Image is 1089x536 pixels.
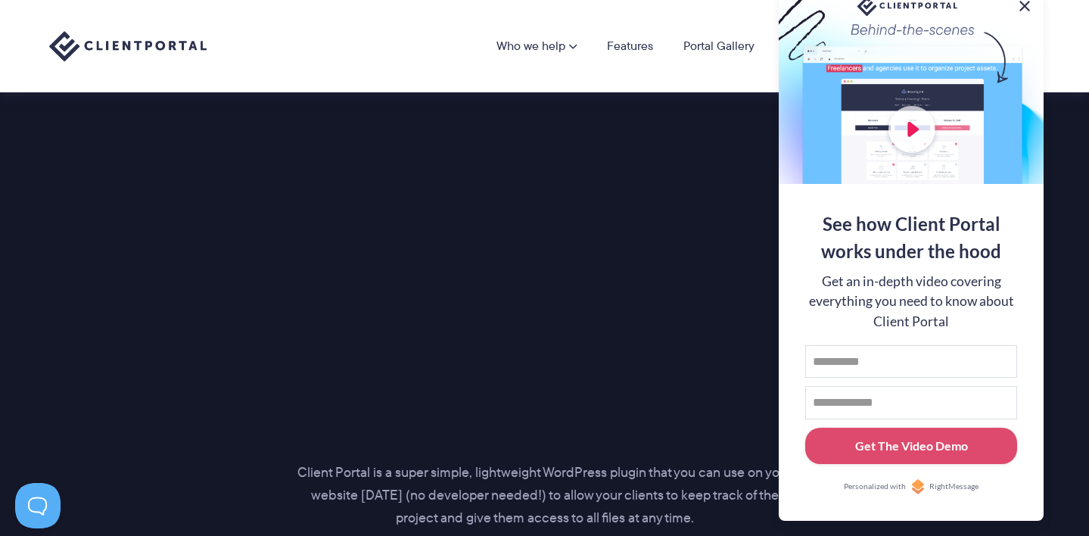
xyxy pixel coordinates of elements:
div: Get The Video Demo [855,437,968,455]
button: Get The Video Demo [805,428,1017,465]
p: Client Portal is a super simple, lightweight WordPress plugin that you can use on your website [D... [297,462,792,530]
div: Get an in-depth video covering everything you need to know about Client Portal [805,272,1017,332]
iframe: Toggle Customer Support [15,483,61,528]
span: RightMessage [929,481,979,493]
img: Personalized with RightMessage [910,479,926,494]
a: Portal Gallery [683,40,755,52]
a: Features [607,40,653,52]
div: See how Client Portal works under the hood [805,210,1017,265]
a: Personalized withRightMessage [805,479,1017,494]
span: Personalized with [844,481,906,493]
a: Who we help [496,40,577,52]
